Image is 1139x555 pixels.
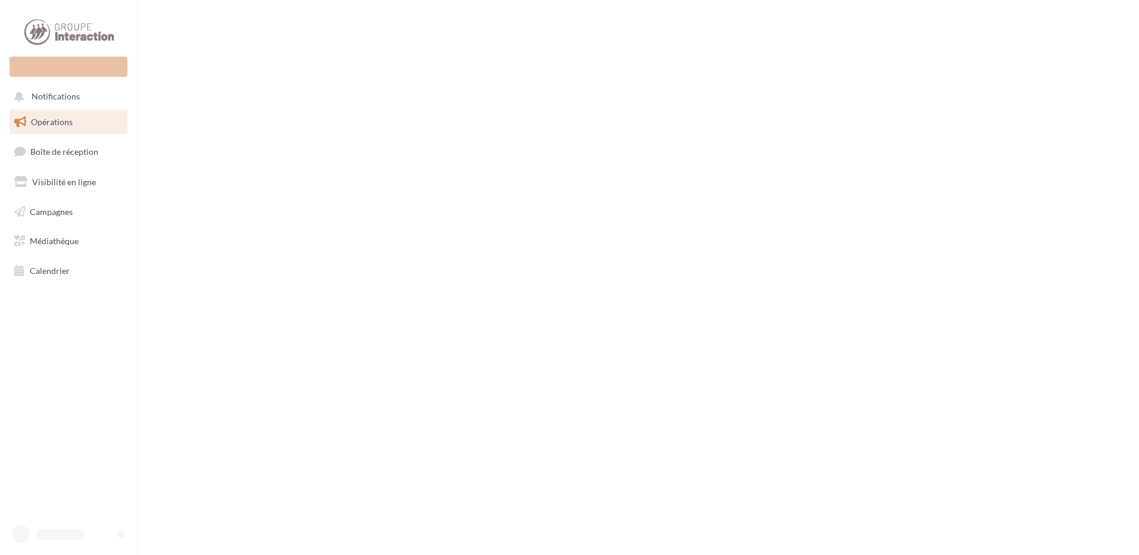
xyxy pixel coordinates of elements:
[7,139,130,164] a: Boîte de réception
[30,146,98,157] span: Boîte de réception
[7,199,130,225] a: Campagnes
[7,229,130,254] a: Médiathèque
[10,57,127,77] div: Nouvelle campagne
[7,170,130,195] a: Visibilité en ligne
[7,258,130,283] a: Calendrier
[30,266,70,276] span: Calendrier
[31,117,73,127] span: Opérations
[30,236,79,246] span: Médiathèque
[7,110,130,135] a: Opérations
[32,92,80,102] span: Notifications
[32,177,96,187] span: Visibilité en ligne
[30,206,73,216] span: Campagnes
